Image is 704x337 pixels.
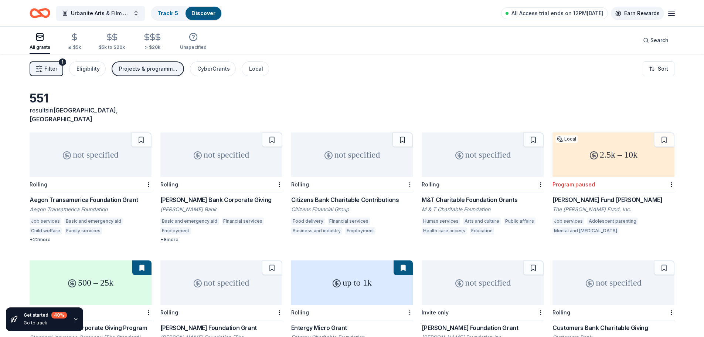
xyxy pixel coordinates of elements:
button: Urbanite Arts & Film Festival [56,6,145,21]
div: Health care access [422,227,467,235]
button: Eligibility [69,61,106,76]
div: Employment [160,227,191,235]
div: Unspecified [180,44,207,50]
button: Filter1 [30,61,63,76]
div: [PERSON_NAME] Foundation Grant [160,323,282,332]
div: not specified [160,260,282,305]
button: Unspecified [180,30,207,54]
div: Citizens Financial Group [291,206,413,213]
span: All Access trial ends on 12PM[DATE] [511,9,603,18]
div: Child welfare [30,227,62,235]
button: Search [637,33,674,48]
div: CyberGrants [197,64,230,73]
div: 500 – 25k [30,260,152,305]
button: All grants [30,30,50,54]
div: Eligibility [76,64,100,73]
a: not specifiedRollingAegon Transamerica Foundation GrantAegon Transamerica FoundationJob servicesB... [30,132,152,243]
span: in [30,107,118,123]
div: 2.5k – 10k [552,132,674,177]
div: [PERSON_NAME] Bank [160,206,282,213]
div: [PERSON_NAME] Fund [PERSON_NAME] [552,195,674,204]
button: Track· 5Discover [151,6,222,21]
div: Customers Bank Charitable Giving [552,323,674,332]
button: ≤ $5k [68,30,81,54]
span: Filter [44,64,57,73]
div: All grants [30,44,50,50]
a: 2.5k – 10kLocalProgram paused[PERSON_NAME] Fund [PERSON_NAME]The [PERSON_NAME] Fund, Inc.Job serv... [552,132,674,237]
div: Rolling [552,309,570,316]
a: Home [30,4,50,22]
div: The [PERSON_NAME] Fund, Inc. [552,206,674,213]
span: [GEOGRAPHIC_DATA], [GEOGRAPHIC_DATA] [30,107,118,123]
button: Sort [643,61,674,76]
div: + 22 more [30,237,152,243]
div: Invite only [422,309,449,316]
div: > $20k [143,44,162,50]
div: Program paused [552,181,595,188]
div: Mental and [MEDICAL_DATA] [552,227,619,235]
div: Civic participation [105,227,147,235]
div: Entergy Micro Grant [291,323,413,332]
div: Public affairs [504,218,535,225]
div: M & T Charitable Foundation [422,206,544,213]
a: Track· 5 [157,10,178,16]
div: Basic and emergency aid [160,218,219,225]
div: Citizens Bank Charitable Contributions [291,195,413,204]
span: Search [650,36,669,45]
div: Adolescent parenting [587,218,638,225]
div: ≤ $5k [68,44,81,50]
button: > $20k [143,30,162,54]
div: Rolling [422,181,439,188]
div: Go to track [24,320,67,326]
div: Job services [30,218,61,225]
div: Employment [345,227,375,235]
div: Rolling [291,309,309,316]
div: Local [555,135,578,143]
div: Get started [24,312,67,319]
div: Job services [552,218,584,225]
div: Financial services [328,218,370,225]
button: Local [242,61,269,76]
div: Family services [65,227,102,235]
div: Aegon Transamerica Foundation [30,206,152,213]
div: Aegon Transamerica Foundation Grant [30,195,152,204]
div: 551 [30,91,152,106]
a: not specifiedRollingM&T Charitable Foundation GrantsM & T Charitable FoundationHuman servicesArts... [422,132,544,237]
div: $5k to $20k [99,44,125,50]
div: + 8 more [160,237,282,243]
div: 1 [59,58,66,66]
div: Rolling [30,181,47,188]
div: Rolling [160,309,178,316]
div: Local [249,64,263,73]
a: not specifiedRolling[PERSON_NAME] Bank Corporate Giving[PERSON_NAME] BankBasic and emergency aidF... [160,132,282,243]
div: not specified [552,260,674,305]
div: not specified [422,260,544,305]
div: [PERSON_NAME] Foundation Grant [422,323,544,332]
a: Discover [191,10,215,16]
span: Sort [658,64,668,73]
a: Earn Rewards [611,7,664,20]
div: Basic and emergency aid [64,218,123,225]
div: not specified [291,132,413,177]
a: not specifiedRollingCitizens Bank Charitable ContributionsCitizens Financial GroupFood deliveryFi... [291,132,413,237]
button: $5k to $20k [99,30,125,54]
div: Food delivery [291,218,325,225]
div: Arts and culture [463,218,501,225]
div: not specified [422,132,544,177]
div: Rolling [160,181,178,188]
div: Financial services [222,218,264,225]
div: not specified [30,132,152,177]
div: [PERSON_NAME] Bank Corporate Giving [160,195,282,204]
a: All Access trial ends on 12PM[DATE] [501,7,608,19]
div: not specified [160,132,282,177]
div: Human services [422,218,460,225]
button: Projects & programming, General operations, Capital, Scholarship, Education, Exhibitions, Trainin... [112,61,184,76]
div: results [30,106,152,124]
span: Urbanite Arts & Film Festival [71,9,130,18]
div: Business and industry [291,227,342,235]
div: Rolling [291,181,309,188]
div: 40 % [51,312,67,319]
div: up to 1k [291,260,413,305]
div: M&T Charitable Foundation Grants [422,195,544,204]
button: CyberGrants [190,61,236,76]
